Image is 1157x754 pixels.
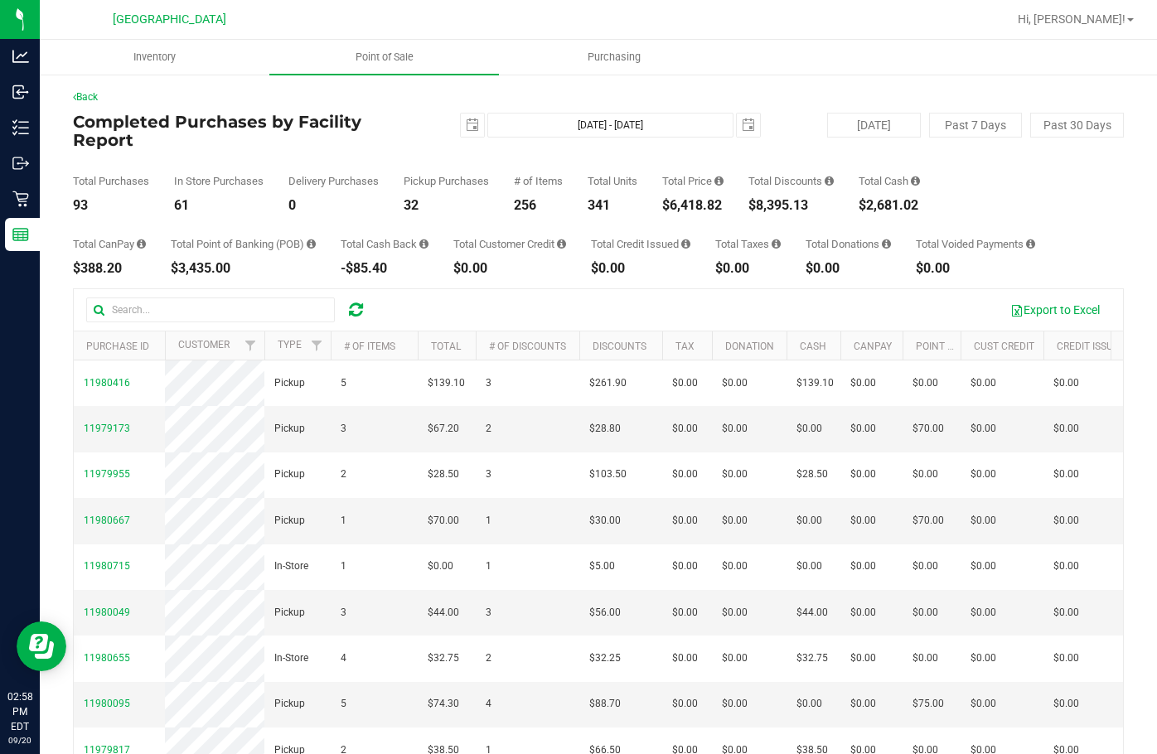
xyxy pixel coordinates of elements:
[859,176,920,186] div: Total Cash
[806,262,891,275] div: $0.00
[428,605,459,621] span: $44.00
[796,650,828,666] span: $32.75
[589,375,627,391] span: $261.90
[913,513,944,529] span: $70.00
[1053,513,1079,529] span: $0.00
[486,605,491,621] span: 3
[850,605,876,621] span: $0.00
[86,341,149,352] a: Purchase ID
[12,119,29,136] inline-svg: Inventory
[499,40,729,75] a: Purchasing
[428,696,459,712] span: $74.30
[428,513,459,529] span: $70.00
[12,191,29,207] inline-svg: Retail
[428,558,453,574] span: $0.00
[341,375,346,391] span: 5
[916,239,1035,249] div: Total Voided Payments
[971,375,996,391] span: $0.00
[486,466,491,482] span: 3
[17,621,66,671] iframe: Resource center
[672,375,698,391] span: $0.00
[341,513,346,529] span: 1
[588,199,637,212] div: 341
[672,466,698,482] span: $0.00
[84,698,130,709] span: 11980095
[274,696,305,712] span: Pickup
[84,607,130,618] span: 11980049
[715,262,781,275] div: $0.00
[971,650,996,666] span: $0.00
[722,696,748,712] span: $0.00
[453,262,566,275] div: $0.00
[748,176,834,186] div: Total Discounts
[307,239,316,249] i: Sum of the successful, non-voided point-of-banking payment transactions, both via payment termina...
[722,605,748,621] span: $0.00
[174,199,264,212] div: 61
[237,331,264,360] a: Filter
[1053,466,1079,482] span: $0.00
[589,466,627,482] span: $103.50
[854,341,892,352] a: CanPay
[675,341,695,352] a: Tax
[7,689,32,734] p: 02:58 PM EDT
[486,375,491,391] span: 3
[12,155,29,172] inline-svg: Outbound
[971,696,996,712] span: $0.00
[722,466,748,482] span: $0.00
[806,239,891,249] div: Total Donations
[971,605,996,621] span: $0.00
[341,466,346,482] span: 2
[1053,605,1079,621] span: $0.00
[672,696,698,712] span: $0.00
[73,91,98,103] a: Back
[593,341,646,352] a: Discounts
[73,199,149,212] div: 93
[662,199,724,212] div: $6,418.82
[274,375,305,391] span: Pickup
[589,513,621,529] span: $30.00
[913,375,938,391] span: $0.00
[589,650,621,666] span: $32.25
[971,513,996,529] span: $0.00
[1053,558,1079,574] span: $0.00
[800,341,826,352] a: Cash
[772,239,781,249] i: Sum of the total taxes for all purchases in the date range.
[486,696,491,712] span: 4
[333,50,436,65] span: Point of Sale
[589,605,621,621] span: $56.00
[274,466,305,482] span: Pickup
[971,421,996,437] span: $0.00
[489,341,566,352] a: # of Discounts
[113,12,226,27] span: [GEOGRAPHIC_DATA]
[84,560,130,572] span: 11980715
[929,113,1023,138] button: Past 7 Days
[274,513,305,529] span: Pickup
[748,199,834,212] div: $8,395.13
[722,513,748,529] span: $0.00
[419,239,428,249] i: Sum of the cash-back amounts from rounded-up electronic payments for all purchases in the date ra...
[850,466,876,482] span: $0.00
[796,466,828,482] span: $28.50
[1030,113,1124,138] button: Past 30 Days
[40,40,269,75] a: Inventory
[341,650,346,666] span: 4
[589,421,621,437] span: $28.80
[12,226,29,243] inline-svg: Reports
[681,239,690,249] i: Sum of all account credit issued for all refunds from returned purchases in the date range.
[171,239,316,249] div: Total Point of Banking (POB)
[178,339,230,350] a: Customer
[84,652,130,664] span: 11980655
[672,605,698,621] span: $0.00
[913,696,944,712] span: $75.00
[404,199,489,212] div: 32
[911,176,920,186] i: Sum of the successful, non-voided cash payment transactions for all purchases in the date range. ...
[1026,239,1035,249] i: Sum of all voided payment transaction amounts, excluding tips and transaction fees, for all purch...
[278,339,302,350] a: Type
[428,421,459,437] span: $67.20
[859,199,920,212] div: $2,681.02
[850,650,876,666] span: $0.00
[850,375,876,391] span: $0.00
[1053,375,1079,391] span: $0.00
[171,262,316,275] div: $3,435.00
[1053,650,1079,666] span: $0.00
